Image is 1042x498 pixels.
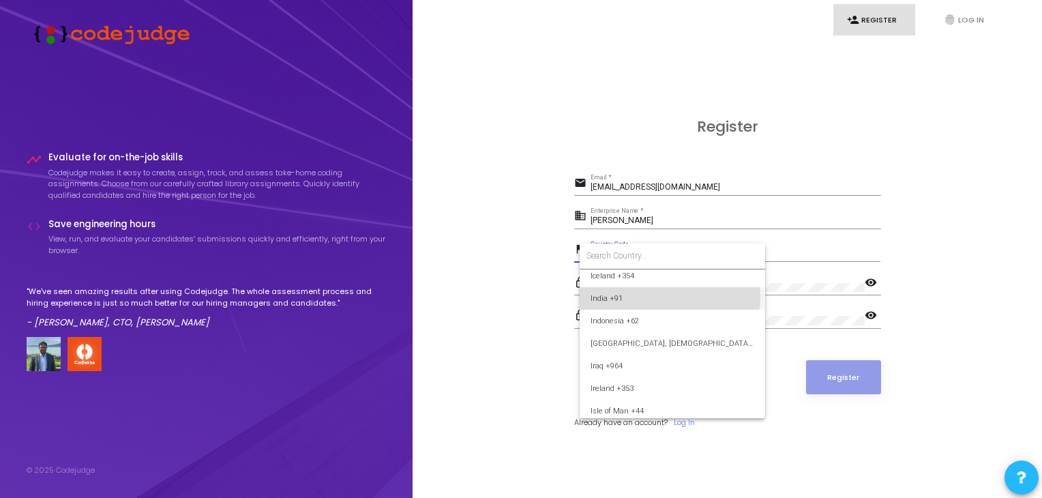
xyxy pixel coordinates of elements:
input: Search Country... [586,250,758,262]
span: Isle of Man +44 [591,400,754,422]
span: Iceland +354 [591,265,754,287]
span: Iraq +964 [591,355,754,377]
span: Ireland +353 [591,377,754,400]
span: [GEOGRAPHIC_DATA], [DEMOGRAPHIC_DATA] Republic of +98 [591,332,754,355]
span: India +91 [591,287,754,310]
span: Indonesia +62 [591,310,754,332]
